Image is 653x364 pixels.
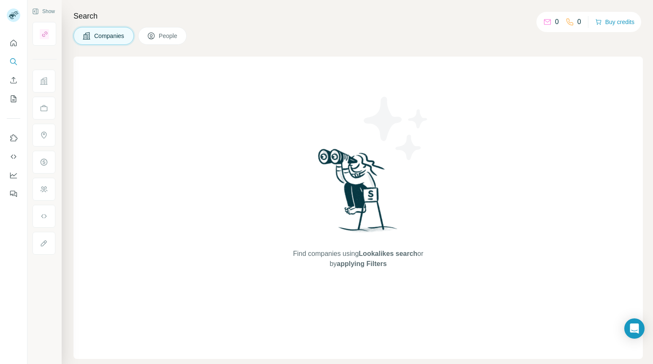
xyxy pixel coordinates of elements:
span: People [159,32,178,40]
span: Companies [94,32,125,40]
button: Enrich CSV [7,73,20,88]
img: Surfe Illustration - Woman searching with binoculars [314,147,402,241]
img: Surfe Illustration - Stars [358,90,434,166]
p: 0 [555,17,559,27]
button: My lists [7,91,20,106]
button: Dashboard [7,168,20,183]
div: Open Intercom Messenger [624,318,645,339]
span: Lookalikes search [359,250,417,257]
h4: Search [73,10,643,22]
button: Show [26,5,61,18]
button: Quick start [7,35,20,51]
span: Find companies using or by [291,249,426,269]
span: applying Filters [337,260,386,267]
button: Search [7,54,20,69]
button: Buy credits [595,16,634,28]
button: Use Surfe on LinkedIn [7,130,20,146]
button: Use Surfe API [7,149,20,164]
button: Feedback [7,186,20,201]
p: 0 [577,17,581,27]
